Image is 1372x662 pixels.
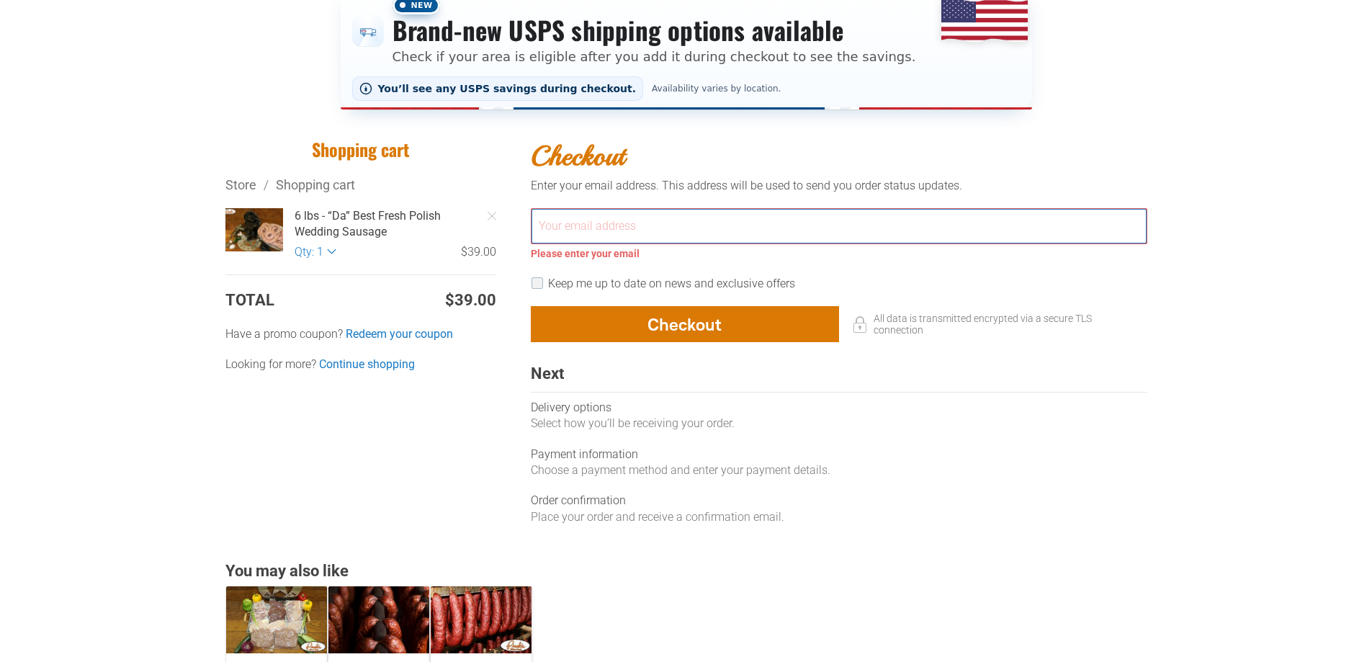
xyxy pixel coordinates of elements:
[531,400,1147,416] div: Delivery options
[531,462,1147,478] div: Choose a payment method and enter your payment details.
[225,177,256,192] a: Store
[531,364,1147,393] div: Next
[649,84,784,94] span: Availability varies by location.
[295,208,496,241] a: 6 lbs - “Da” Best Fresh Polish Wedding Sausage
[225,561,1147,582] div: You may also like
[225,176,496,194] div: Breadcrumbs
[225,326,496,342] label: Have a promo coupon?
[531,178,1147,194] div: Enter your email address. This address will be used to send you order status updates.
[431,586,532,653] a: Dried Sausage - 6 Rings
[531,493,1147,509] div: Order confirmation
[276,177,355,192] a: Shopping cart
[393,14,916,46] h3: Brand-new USPS shipping options available
[226,586,327,653] a: 10 lb Seniors &amp; Singles Bundles
[319,357,415,372] a: Continue shopping
[431,586,532,654] img: Dried Sausage - 6 Rings
[531,306,839,342] button: Checkout
[477,202,506,231] a: Remove Item
[378,83,637,94] span: You’ll see any USPS savings during checkout.
[531,416,1147,431] div: Select how you’ll be receiving your order.
[647,314,722,335] span: Checkout
[225,357,496,372] div: Looking for more?
[445,290,496,312] span: $39.00
[531,208,1147,244] input: Your email address
[531,247,1147,261] div: Please enter your email
[531,509,1147,525] div: Place your order and receive a confirmation email.
[226,586,327,654] img: 10 lb Seniors & Singles Bundles
[548,277,795,290] label: Keep me up to date on news and exclusive offers
[839,306,1147,342] div: All data is transmitted encrypted via a secure TLS connection
[393,47,916,66] p: Check if your area is eligible after you add it during checkout to see the savings.
[346,326,453,342] a: Redeem your coupon
[328,586,429,653] a: Kielbasa Dried Polish Sausage (Small Batch)
[531,138,1147,174] h2: Checkout
[256,177,276,192] span: /
[336,244,496,260] div: $39.00
[531,447,1147,462] div: Payment information
[225,290,344,312] td: Total
[225,138,496,161] h1: Shopping cart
